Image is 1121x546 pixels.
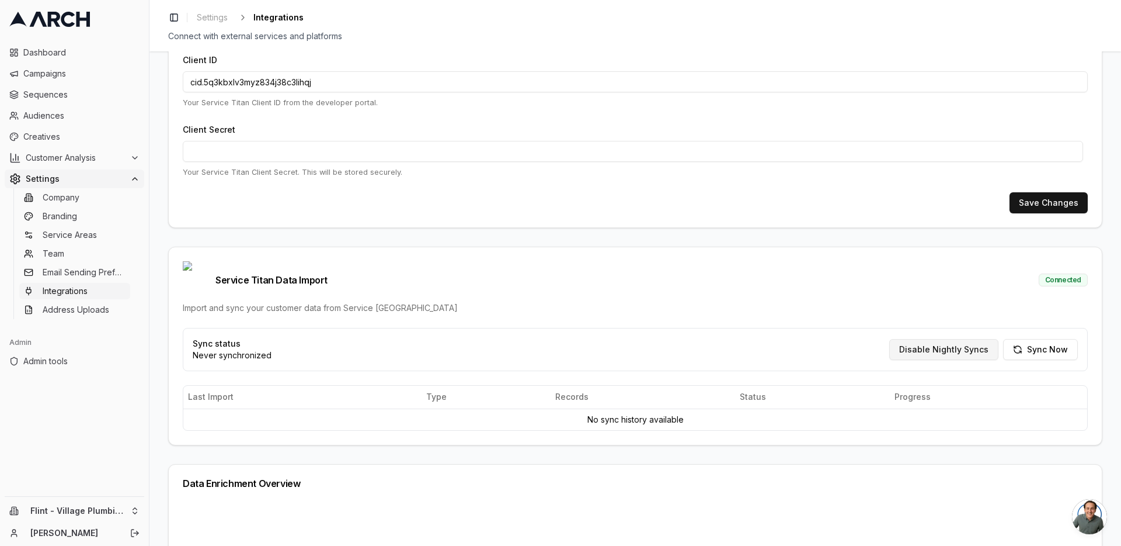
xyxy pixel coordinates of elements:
[5,43,144,62] a: Dashboard
[183,302,1088,314] div: Import and sync your customer data from Service [GEOGRAPHIC_DATA]
[183,55,217,65] label: Client ID
[253,12,304,23] span: Integrations
[19,264,130,281] a: Email Sending Preferences
[197,12,228,23] span: Settings
[19,246,130,262] a: Team
[889,339,998,360] button: Disable Nightly Syncs
[30,527,117,539] a: [PERSON_NAME]
[422,386,551,409] th: Type
[43,229,97,241] span: Service Areas
[127,525,143,541] button: Log out
[5,85,144,104] a: Sequences
[5,106,144,125] a: Audiences
[193,350,271,361] p: Never synchronized
[43,192,79,203] span: Company
[23,89,140,101] span: Sequences
[23,355,140,367] span: Admin tools
[43,210,77,222] span: Branding
[26,173,126,185] span: Settings
[5,333,144,352] div: Admin
[193,338,271,350] p: Sync status
[23,131,140,143] span: Creatives
[5,170,144,188] button: Settings
[43,267,126,278] span: Email Sending Preferences
[19,227,130,243] a: Service Areas
[5,148,144,167] button: Customer Analysis
[26,152,126,164] span: Customer Analysis
[19,208,130,224] a: Branding
[183,261,211,299] img: Service Titan logo
[192,9,304,26] nav: breadcrumb
[183,125,235,134] label: Client Secret
[30,506,126,516] span: Flint - Village Plumbing, Air & Electric
[5,352,144,371] a: Admin tools
[43,248,64,260] span: Team
[1072,499,1107,534] a: Open chat
[1039,274,1088,286] div: Connected
[23,110,140,122] span: Audiences
[43,304,109,316] span: Address Uploads
[23,68,140,80] span: Campaigns
[19,189,130,206] a: Company
[183,479,1088,488] div: Data Enrichment Overview
[551,386,736,409] th: Records
[183,409,1087,431] td: No sync history available
[183,167,1088,178] p: Your Service Titan Client Secret. This will be stored securely.
[1009,192,1088,213] button: Save Changes
[192,9,232,26] a: Settings
[183,71,1088,92] input: Enter your Client ID
[890,386,1087,409] th: Progress
[5,127,144,146] a: Creatives
[183,261,328,299] span: Service Titan Data Import
[1003,339,1078,360] button: Sync Now
[183,97,1088,108] p: Your Service Titan Client ID from the developer portal.
[19,302,130,318] a: Address Uploads
[735,386,890,409] th: Status
[19,283,130,299] a: Integrations
[5,502,144,520] button: Flint - Village Plumbing, Air & Electric
[23,47,140,58] span: Dashboard
[43,285,88,297] span: Integrations
[183,386,422,409] th: Last Import
[168,30,1102,42] div: Connect with external services and platforms
[5,64,144,83] a: Campaigns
